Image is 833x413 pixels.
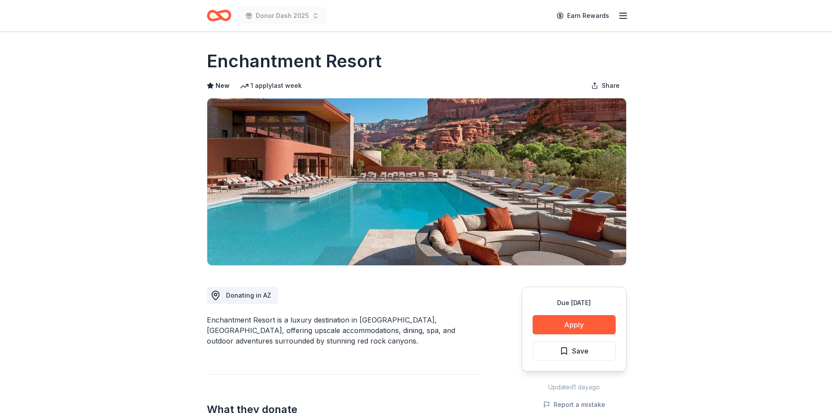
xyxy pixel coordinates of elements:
span: Donating in AZ [226,292,271,299]
img: Image for Enchantment Resort [207,98,626,265]
span: New [216,80,230,91]
button: Donor Dash 2025 [238,7,326,24]
button: Share [584,77,627,94]
a: Home [207,5,231,26]
div: 1 apply last week [240,80,302,91]
button: Save [533,341,616,361]
button: Report a mistake [543,399,605,410]
a: Earn Rewards [551,8,614,24]
h1: Enchantment Resort [207,49,382,73]
span: Donor Dash 2025 [256,10,309,21]
span: Share [602,80,620,91]
div: Updated 1 day ago [522,382,627,392]
div: Due [DATE] [533,298,616,308]
span: Save [572,345,589,357]
div: Enchantment Resort is a luxury destination in [GEOGRAPHIC_DATA], [GEOGRAPHIC_DATA], offering upsc... [207,315,480,346]
button: Apply [533,315,616,334]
